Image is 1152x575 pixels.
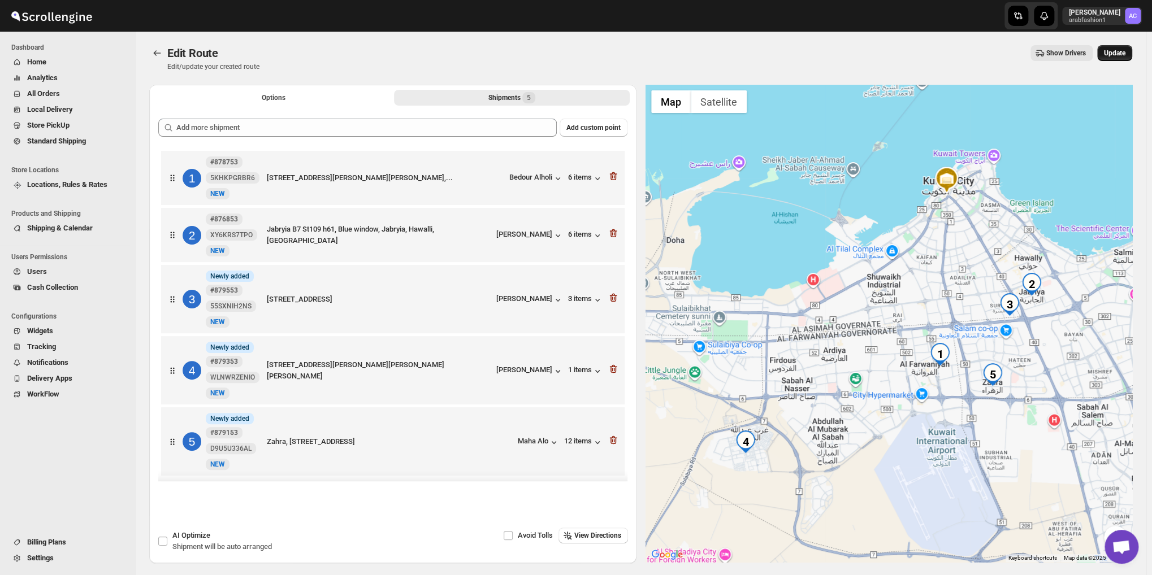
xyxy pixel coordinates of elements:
p: Edit/update your created route [167,62,259,71]
div: [STREET_ADDRESS][PERSON_NAME][PERSON_NAME][PERSON_NAME] [267,359,492,382]
span: 5 [527,93,531,102]
span: Local Delivery [27,105,73,114]
text: AC [1129,12,1137,20]
button: Add custom point [560,119,627,137]
a: Open this area in Google Maps (opens a new window) [648,547,686,562]
div: 3 [998,293,1021,316]
div: 4InfoNewly added#879353 WLNWRZENIONewNEW[STREET_ADDRESS][PERSON_NAME][PERSON_NAME][PERSON_NAME][P... [161,336,625,404]
span: Settings [27,554,54,562]
span: AI Optimize [172,531,210,539]
div: 4 [734,430,757,453]
span: NEW [210,190,225,198]
span: WorkFlow [27,390,59,398]
button: WorkFlow [7,386,129,402]
span: Store Locations [11,165,130,175]
img: ScrollEngine [9,2,94,30]
button: 1 items [568,365,603,377]
span: Shipment will be auto arranged [172,542,272,551]
span: All Orders [27,89,60,98]
span: Analytics [27,73,58,82]
b: #879153 [210,429,238,437]
span: Home [27,58,46,66]
button: Keyboard shortcuts [1008,554,1057,562]
button: Settings [7,550,129,566]
span: Billing Plans [27,538,66,546]
span: Edit Route [167,46,218,60]
button: Locations, Rules & Rates [7,177,129,193]
button: Billing Plans [7,534,129,550]
button: Home [7,54,129,70]
span: Newly added [210,343,249,352]
p: [PERSON_NAME] [1069,8,1120,17]
b: #879553 [210,286,238,294]
button: Notifications [7,355,129,371]
div: 4 [183,361,201,380]
button: Widgets [7,323,129,339]
button: All Route Options [156,90,392,106]
button: View Directions [558,528,628,543]
span: Newly added [210,414,249,423]
span: NEW [210,318,225,326]
div: 1#878753 5KHKPGRBR6NewNEW[STREET_ADDRESS][PERSON_NAME][PERSON_NAME],...Bedour Alholi6 items [161,151,625,205]
span: NEW [210,247,225,255]
div: 1 [929,343,951,365]
div: Shipments [488,92,535,103]
button: Update [1097,45,1132,61]
span: Notifications [27,358,68,367]
span: Abizer Chikhly [1125,8,1141,24]
span: NEW [210,389,225,397]
span: Widgets [27,326,53,335]
button: Shipping & Calendar [7,220,129,236]
span: 55SXNIH2NS [210,302,252,311]
button: [PERSON_NAME] [496,365,564,377]
button: Users [7,264,129,280]
span: Update [1104,49,1125,58]
span: Delivery Apps [27,374,72,382]
button: Bedour Alholi [509,173,564,184]
span: Avoid Tolls [518,531,553,539]
div: 5 [183,432,201,451]
b: #879353 [210,358,238,365]
span: 5KHKPGRBR6 [210,173,255,182]
span: Newly added [210,272,249,281]
b: #878753 [210,158,238,166]
button: 6 items [568,230,603,241]
span: View Directions [574,531,621,540]
button: Show street map [651,90,691,113]
button: [PERSON_NAME] [496,230,564,241]
span: Shipping & Calendar [27,224,93,232]
input: Add more shipment [176,119,557,137]
p: arabfashion1 [1069,17,1120,24]
span: Cash Collection [27,283,78,291]
div: [STREET_ADDRESS][PERSON_NAME][PERSON_NAME],... [267,172,505,184]
span: Users [27,267,47,276]
div: 12 items [564,437,603,448]
button: Maha Alo [518,437,560,448]
button: Selected Shipments [394,90,630,106]
span: D9U5U336AL [210,444,252,453]
span: Locations, Rules & Rates [27,180,107,189]
span: Configurations [11,312,130,321]
button: Delivery Apps [7,371,129,386]
span: Users Permissions [11,252,130,262]
div: 2 [1020,273,1043,295]
button: 3 items [568,294,603,306]
span: NEW [210,460,225,468]
div: 3 [183,290,201,308]
button: Show Drivers [1030,45,1093,61]
span: Store PickUp [27,121,70,129]
button: 6 items [568,173,603,184]
button: [PERSON_NAME] [496,294,564,306]
div: [STREET_ADDRESS] [267,294,492,305]
button: All Orders [7,86,129,102]
span: XY6KRS7TPO [210,230,253,239]
span: Add custom point [566,123,621,132]
div: Zahra, [STREET_ADDRESS] [267,436,513,447]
